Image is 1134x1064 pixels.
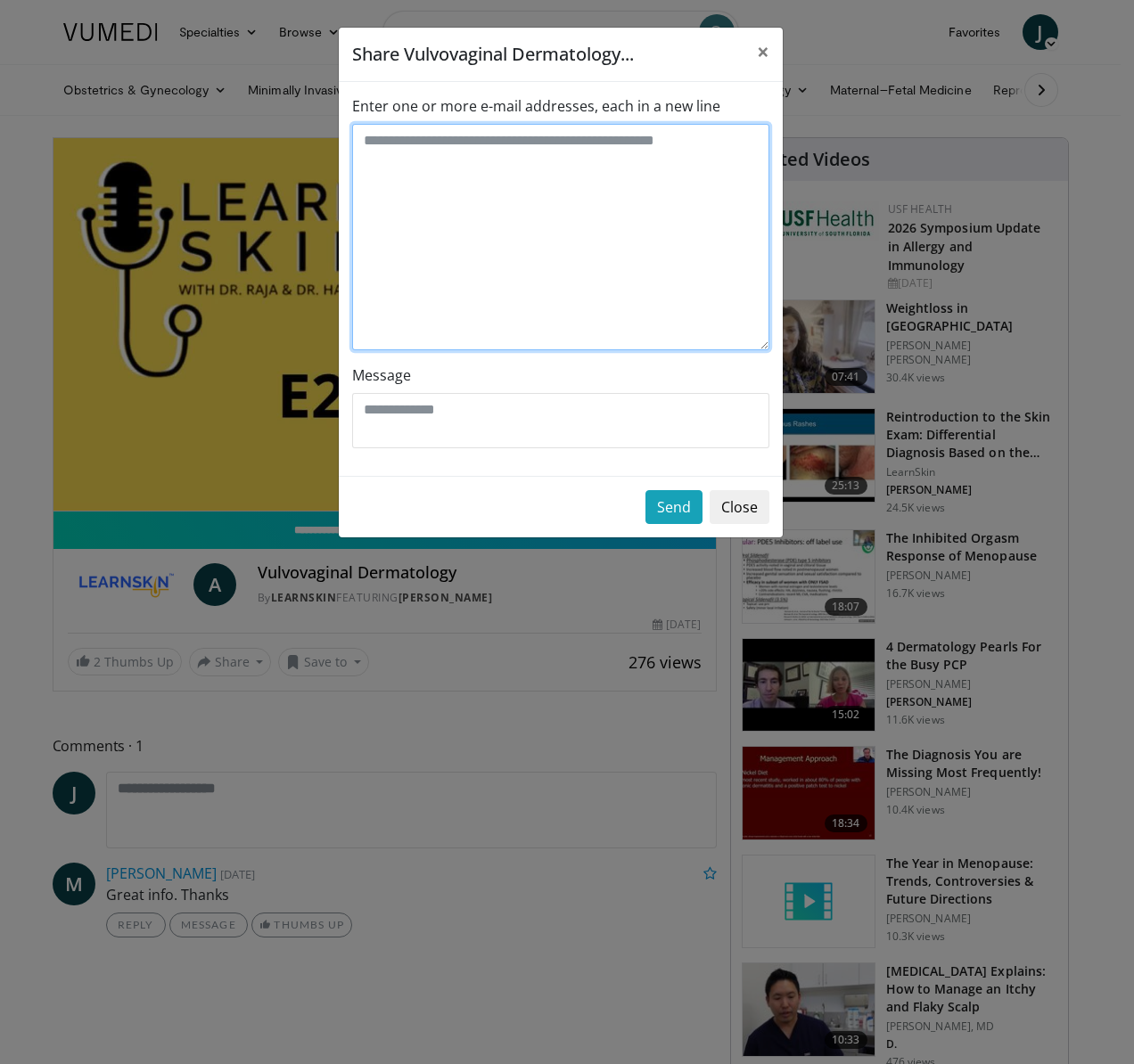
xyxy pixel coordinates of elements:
h5: Share Vulvovaginal Dermatology... [352,41,634,68]
label: Message [352,364,411,386]
label: Enter one or more e-mail addresses, each in a new line [352,95,720,117]
span: × [757,37,769,66]
button: Send [645,490,703,524]
button: Close [710,490,769,524]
